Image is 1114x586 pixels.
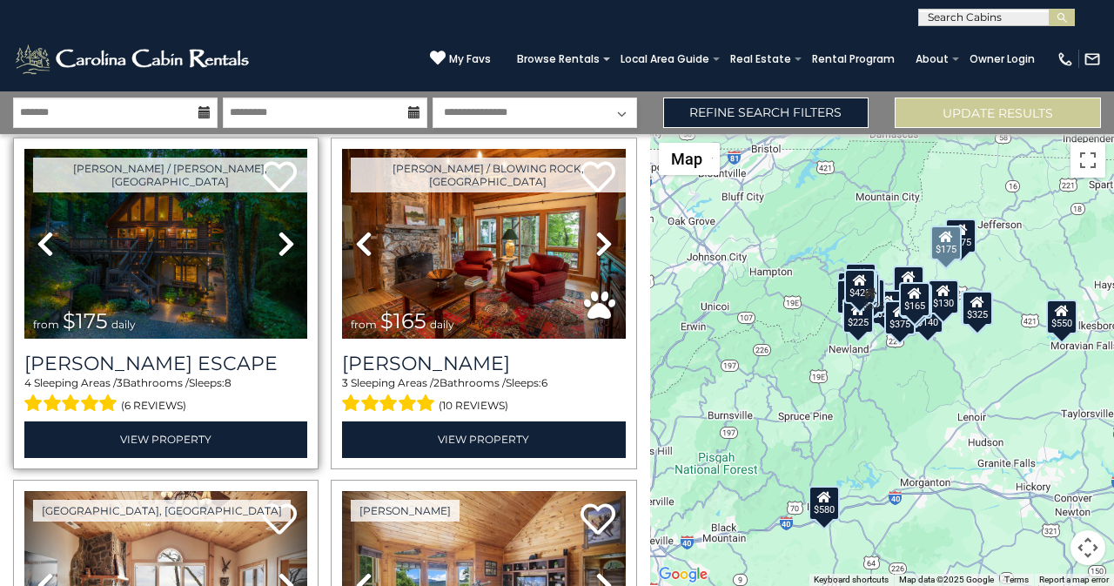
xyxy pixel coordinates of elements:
[893,266,924,300] div: $349
[612,47,718,71] a: Local Area Guide
[844,268,876,303] div: $425
[654,563,712,586] img: Google
[962,291,993,326] div: $325
[895,98,1101,128] button: Update Results
[1070,143,1105,178] button: Toggle fullscreen view
[13,42,254,77] img: White-1-2.png
[24,376,31,389] span: 4
[863,287,884,312] div: $625
[24,352,307,375] a: [PERSON_NAME] Escape
[439,394,508,417] span: (10 reviews)
[900,281,931,316] div: $165
[1084,51,1101,68] img: mail-regular-white.png
[1070,530,1105,565] button: Map camera controls
[930,226,962,260] div: $175
[803,47,903,71] a: Rental Program
[907,47,957,71] a: About
[843,299,875,333] div: $225
[342,375,625,417] div: Sleeping Areas / Bathrooms / Sleeps:
[928,280,959,314] div: $130
[24,352,307,375] h3: Todd Escape
[117,376,123,389] span: 3
[33,500,291,522] a: [GEOGRAPHIC_DATA], [GEOGRAPHIC_DATA]
[508,47,608,71] a: Browse Rentals
[24,421,307,457] a: View Property
[342,421,625,457] a: View Property
[351,500,460,522] a: [PERSON_NAME]
[342,376,348,389] span: 3
[1057,51,1074,68] img: phone-regular-white.png
[1039,575,1109,584] a: Report a map error
[430,50,491,68] a: My Favs
[659,143,720,175] button: Change map style
[1004,575,1029,584] a: Terms (opens in new tab)
[845,262,876,297] div: $125
[121,394,186,417] span: (6 reviews)
[809,485,841,520] div: $580
[33,158,307,192] a: [PERSON_NAME] / [PERSON_NAME], [GEOGRAPHIC_DATA]
[541,376,547,389] span: 6
[430,318,454,331] span: daily
[449,51,491,67] span: My Favs
[225,376,232,389] span: 8
[814,574,889,586] button: Keyboard shortcuts
[663,98,869,128] a: Refine Search Filters
[899,575,994,584] span: Map data ©2025 Google
[580,502,615,539] a: Add to favorites
[961,47,1044,71] a: Owner Login
[945,218,976,253] div: $175
[654,563,712,586] a: Open this area in Google Maps (opens a new window)
[351,318,377,331] span: from
[885,300,916,334] div: $375
[671,150,702,168] span: Map
[342,149,625,339] img: thumbnail_163277858.jpeg
[837,279,869,313] div: $230
[872,289,903,324] div: $230
[111,318,136,331] span: daily
[721,47,800,71] a: Real Estate
[380,308,426,333] span: $165
[342,352,625,375] a: [PERSON_NAME]
[342,352,625,375] h3: Azalea Hill
[24,149,307,339] img: thumbnail_168627805.jpeg
[33,318,59,331] span: from
[433,376,440,389] span: 2
[901,283,932,318] div: $480
[1046,299,1077,333] div: $550
[63,308,108,333] span: $175
[24,375,307,417] div: Sleeping Areas / Bathrooms / Sleeps:
[912,298,943,333] div: $140
[351,158,625,192] a: [PERSON_NAME] / Blowing Rock, [GEOGRAPHIC_DATA]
